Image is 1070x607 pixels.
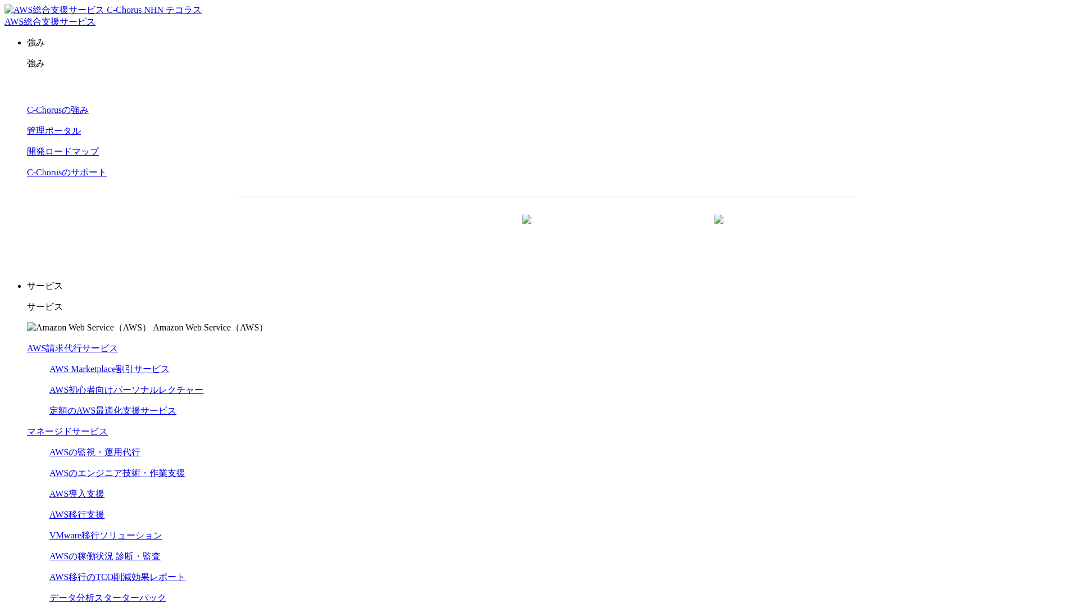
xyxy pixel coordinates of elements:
a: AWS総合支援サービス C-Chorus NHN テコラスAWS総合支援サービス [4,5,202,26]
a: AWSの稼働状況 診断・監査 [49,551,161,561]
a: AWS移行支援 [49,510,104,519]
a: AWS Marketplace割引サービス [49,364,170,374]
a: AWS初心者向けパーソナルレクチャー [49,385,203,395]
a: まずは相談する [552,215,733,243]
a: AWS移行のTCO削減効果レポート [49,572,185,582]
img: 矢印 [522,215,531,244]
a: データ分析スターターパック [49,593,166,603]
span: Amazon Web Service（AWS） [153,323,268,332]
a: 資料を請求する [360,215,541,243]
p: 強み [27,58,1066,70]
a: AWS導入支援 [49,489,104,499]
p: サービス [27,280,1066,292]
a: AWSの監視・運用代行 [49,447,140,457]
a: C-Chorusのサポート [27,167,107,177]
img: AWS総合支援サービス C-Chorus [4,4,142,16]
a: AWS請求代行サービス [27,343,118,353]
a: C-Chorusの強み [27,105,89,115]
a: 開発ロードマップ [27,147,99,156]
a: 定額のAWS最適化支援サービス [49,406,176,415]
a: 管理ポータル [27,126,81,135]
img: Amazon Web Service（AWS） [27,322,151,334]
img: 矢印 [714,215,723,244]
a: AWSのエンジニア技術・作業支援 [49,468,185,478]
p: 強み [27,37,1066,49]
p: サービス [27,301,1066,313]
a: マネージドサービス [27,427,108,436]
a: VMware移行ソリューション [49,531,162,540]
